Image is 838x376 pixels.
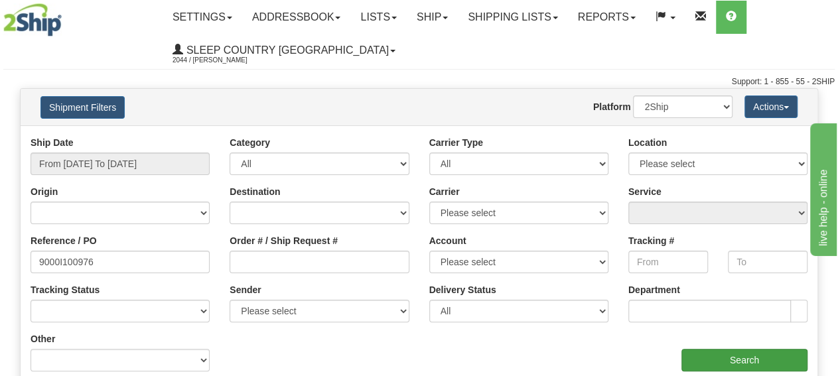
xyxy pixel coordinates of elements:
[230,234,338,247] label: Order # / Ship Request #
[31,185,58,198] label: Origin
[242,1,351,34] a: Addressbook
[628,136,667,149] label: Location
[458,1,567,34] a: Shipping lists
[31,136,74,149] label: Ship Date
[230,185,280,198] label: Destination
[628,234,674,247] label: Tracking #
[681,349,807,371] input: Search
[350,1,406,34] a: Lists
[173,54,272,67] span: 2044 / [PERSON_NAME]
[230,283,261,296] label: Sender
[628,283,680,296] label: Department
[429,283,496,296] label: Delivery Status
[40,96,125,119] button: Shipment Filters
[429,185,460,198] label: Carrier
[31,332,55,345] label: Other
[568,1,646,34] a: Reports
[807,120,837,255] iframe: chat widget
[728,251,807,273] input: To
[31,234,97,247] label: Reference / PO
[429,136,483,149] label: Carrier Type
[31,283,100,296] label: Tracking Status
[744,95,798,118] button: Actions
[3,76,835,88] div: Support: 1 - 855 - 55 - 2SHIP
[593,100,631,113] label: Platform
[10,8,123,24] div: live help - online
[429,234,466,247] label: Account
[628,185,662,198] label: Service
[628,251,708,273] input: From
[3,3,62,36] img: logo2044.jpg
[230,136,270,149] label: Category
[183,44,389,56] span: Sleep Country [GEOGRAPHIC_DATA]
[163,34,405,67] a: Sleep Country [GEOGRAPHIC_DATA] 2044 / [PERSON_NAME]
[407,1,458,34] a: Ship
[163,1,242,34] a: Settings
